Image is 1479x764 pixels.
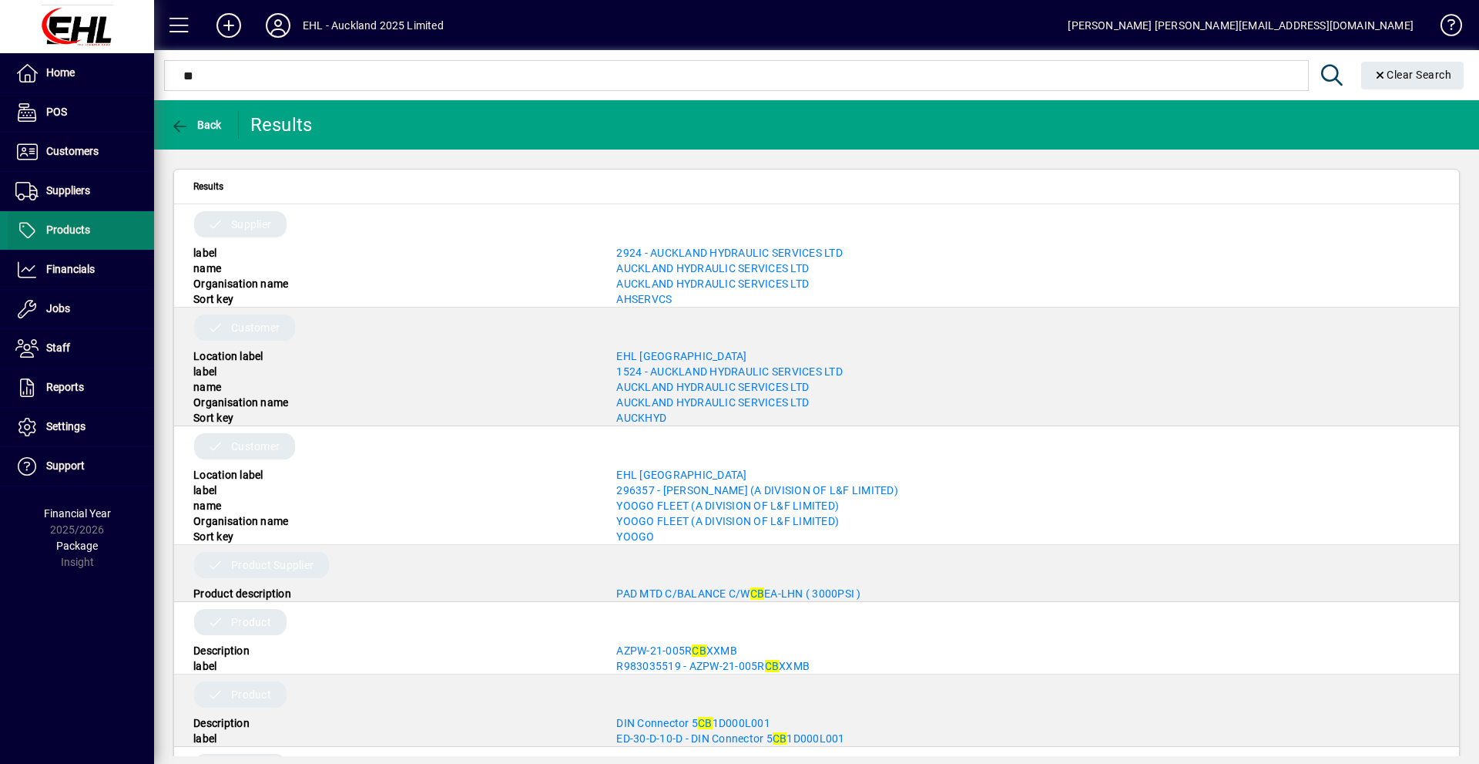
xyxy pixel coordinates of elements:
[166,111,226,139] button: Back
[616,660,810,672] a: R983035519 - AZPW-21-005RCBXXMB
[8,290,154,328] a: Jobs
[154,111,239,139] app-page-header-button: Back
[616,717,770,729] a: DIN Connector 5CB1D000L001
[204,12,253,39] button: Add
[46,381,84,393] span: Reports
[750,587,765,600] em: CB
[8,329,154,368] a: Staff
[1429,3,1460,53] a: Knowledge Base
[616,717,770,729] span: DIN Connector 5 1D000L001
[616,278,809,290] a: AUCKLAND HYDRAULIC SERVICES LTD
[182,731,605,746] div: label
[46,66,75,79] span: Home
[616,365,843,378] a: 1524 - AUCKLAND HYDRAULIC SERVICES LTD
[616,247,843,259] a: 2924 - AUCKLAND HYDRAULIC SERVICES LTD
[1361,62,1464,89] button: Clear
[182,658,605,674] div: label
[616,515,839,527] a: YOOGO FLEET (A DIVISION OF L&F LIMITED)
[250,113,316,137] div: Results
[182,348,605,364] div: Location label
[182,467,605,483] div: Location label
[8,133,154,171] a: Customers
[8,172,154,210] a: Suppliers
[616,412,666,424] a: AUCKHYD
[698,717,713,729] em: CB
[8,211,154,250] a: Products
[46,184,90,197] span: Suppliers
[182,364,605,379] div: label
[46,459,85,472] span: Support
[616,469,746,481] a: EHL [GEOGRAPHIC_DATA]
[170,119,222,131] span: Back
[692,645,706,657] em: CB
[231,557,314,573] span: Product Supplier
[182,261,605,276] div: name
[616,381,809,393] a: AUCKLAND HYDRAULIC SERVICES LTD
[46,420,86,432] span: Settings
[616,500,839,512] a: YOOGO FLEET (A DIVISION OF L&F LIMITED)
[182,643,605,658] div: Description
[231,687,271,702] span: Product
[193,178,223,195] span: Results
[253,12,303,39] button: Profile
[182,245,605,261] div: label
[231,439,280,454] span: Customer
[182,715,605,731] div: Description
[182,379,605,395] div: name
[182,410,605,426] div: Sort key
[56,540,98,552] span: Package
[231,320,280,335] span: Customer
[616,530,654,543] a: YOOGO
[616,660,810,672] span: R983035519 - AZPW-21-005R XXMB
[231,217,271,232] span: Supplier
[1373,69,1452,81] span: Clear Search
[616,350,746,362] a: EHL [GEOGRAPHIC_DATA]
[616,293,672,305] span: AHSERVCS
[8,408,154,446] a: Settings
[182,395,605,410] div: Organisation name
[8,369,154,407] a: Reports
[231,614,271,630] span: Product
[182,291,605,307] div: Sort key
[182,498,605,513] div: name
[616,396,809,409] a: AUCKLAND HYDRAULIC SERVICES LTD
[616,645,737,657] span: AZPW-21-005R XXMB
[8,447,154,486] a: Support
[765,660,780,672] em: CB
[616,262,809,274] a: AUCKLAND HYDRAULIC SERVICES LTD
[1068,13,1414,38] div: [PERSON_NAME] [PERSON_NAME][EMAIL_ADDRESS][DOMAIN_NAME]
[182,529,605,544] div: Sort key
[616,484,898,496] a: 296357 - [PERSON_NAME] (A DIVISION OF L&F LIMITED)
[46,302,70,315] span: Jobs
[303,13,444,38] div: EHL - Auckland 2025 Limited
[46,145,99,157] span: Customers
[46,342,70,354] span: Staff
[616,587,860,600] span: PAD MTD C/BALANCE C/W EA-LHN ( 3000PSI )
[8,251,154,289] a: Financials
[46,224,90,236] span: Products
[44,507,111,520] span: Financial Year
[182,276,605,291] div: Organisation name
[616,732,844,745] a: ED-30-D-10-D - DIN Connector 5CB1D000L001
[616,587,860,600] a: PAD MTD C/BALANCE C/WCBEA-LHN ( 3000PSI )
[182,586,605,601] div: Product description
[182,513,605,529] div: Organisation name
[46,263,95,275] span: Financials
[182,483,605,498] div: label
[773,732,787,745] em: CB
[616,645,737,657] a: AZPW-21-005RCBXXMB
[8,54,154,93] a: Home
[616,732,844,745] span: ED-30-D-10-D - DIN Connector 5 1D000L001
